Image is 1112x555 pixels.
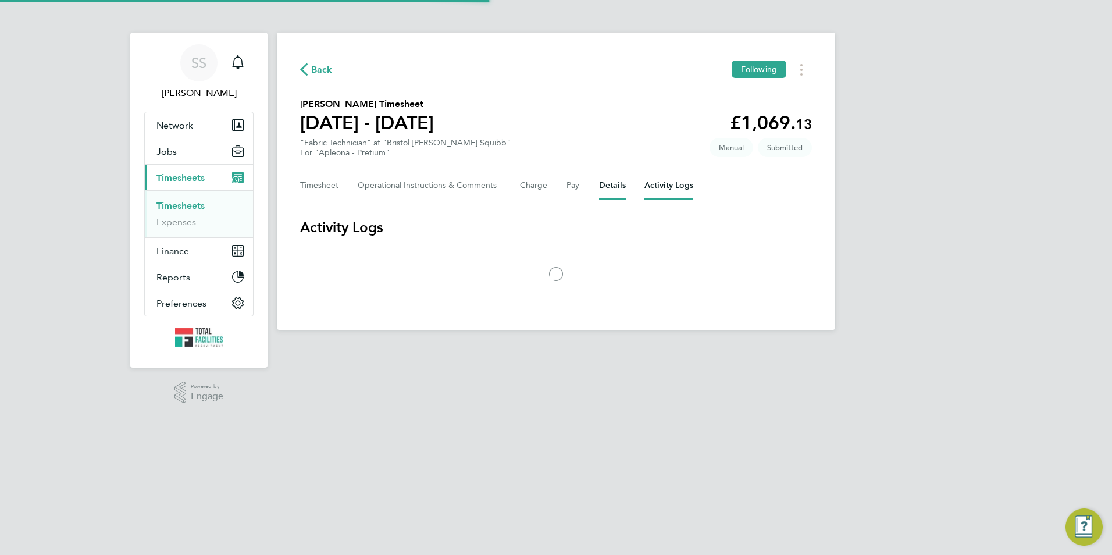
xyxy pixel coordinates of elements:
div: "Fabric Technician" at "Bristol [PERSON_NAME] Squibb" [300,138,511,158]
span: Sam Skinner [144,86,254,100]
span: Preferences [156,298,206,309]
div: For "Apleona - Pretium" [300,148,511,158]
span: Powered by [191,382,223,392]
h2: [PERSON_NAME] Timesheet [300,97,434,111]
button: Timesheet [300,172,339,200]
button: Back [300,62,333,77]
span: Timesheets [156,172,205,183]
button: Details [599,172,626,200]
button: Jobs [145,138,253,164]
a: Powered byEngage [174,382,224,404]
span: Engage [191,392,223,401]
h3: Activity Logs [300,218,812,237]
img: tfrecruitment-logo-retina.png [175,328,223,347]
nav: Main navigation [130,33,268,368]
app-decimal: £1,069. [730,112,812,134]
h1: [DATE] - [DATE] [300,111,434,134]
span: 13 [796,116,812,133]
button: Engage Resource Center [1065,508,1103,546]
a: Expenses [156,216,196,227]
span: Network [156,120,193,131]
span: Jobs [156,146,177,157]
span: Back [311,63,333,77]
span: This timesheet is Submitted. [758,138,812,157]
button: Timesheets Menu [791,61,812,79]
span: Finance [156,246,189,257]
button: Charge [520,172,548,200]
button: Reports [145,264,253,290]
button: Finance [145,238,253,264]
a: Timesheets [156,200,205,211]
button: Operational Instructions & Comments [358,172,501,200]
span: This timesheet was manually created. [710,138,753,157]
button: Timesheets [145,165,253,190]
div: Timesheets [145,190,253,237]
span: Following [741,64,777,74]
span: Reports [156,272,190,283]
a: SS[PERSON_NAME] [144,44,254,100]
button: Activity Logs [644,172,693,200]
span: SS [191,55,206,70]
button: Pay [566,172,580,200]
button: Following [732,61,786,78]
button: Preferences [145,290,253,316]
a: Go to home page [144,328,254,347]
button: Network [145,112,253,138]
